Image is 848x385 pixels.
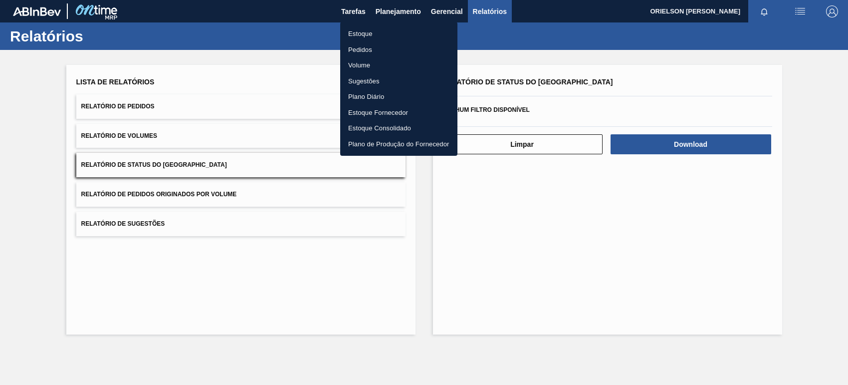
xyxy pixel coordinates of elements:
[340,26,457,42] a: Estoque
[340,136,457,152] a: Plano de Produção do Fornecedor
[340,120,457,136] a: Estoque Consolidado
[340,42,457,58] a: Pedidos
[340,89,457,105] a: Plano Diário
[340,73,457,89] a: Sugestões
[340,57,457,73] a: Volume
[340,105,457,121] a: Estoque Fornecedor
